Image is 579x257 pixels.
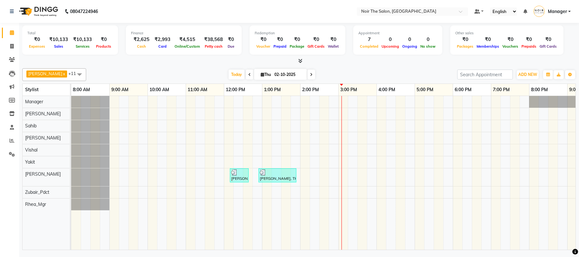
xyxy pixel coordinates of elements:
span: Services [74,44,91,49]
span: Prepaid [272,44,288,49]
div: Appointment [358,30,437,36]
button: ADD NEW [517,70,539,79]
a: 4:00 PM [377,85,397,94]
img: logo [16,3,60,20]
div: ₹0 [288,36,306,43]
div: ₹0 [255,36,272,43]
span: Online/Custom [173,44,202,49]
span: Completed [358,44,380,49]
span: Gift Cards [306,44,326,49]
div: 0 [380,36,401,43]
span: Package [288,44,306,49]
span: Voucher [255,44,272,49]
div: Redemption [255,30,340,36]
span: Thu [259,72,272,77]
span: Petty cash [203,44,224,49]
div: ₹0 [475,36,501,43]
span: [PERSON_NAME] [25,135,61,141]
div: 0 [401,36,419,43]
a: 8:00 PM [529,85,549,94]
a: 7:00 PM [491,85,511,94]
span: Vishal [25,147,38,153]
div: ₹0 [27,36,47,43]
div: [PERSON_NAME], TK05, 12:55 PM-01:55 PM, Color Touchup Inoa(M) (₹2100) [259,169,296,181]
div: [PERSON_NAME], TK03, 12:10 PM-12:40 PM, [PERSON_NAME] Color [PERSON_NAME] (₹630) [231,169,248,181]
span: +11 [68,71,81,76]
span: Due [226,44,236,49]
div: ₹2,993 [152,36,173,43]
span: Sahib [25,123,37,129]
b: 08047224946 [70,3,98,20]
div: ₹0 [326,36,340,43]
span: Cash [135,44,148,49]
div: 0 [419,36,437,43]
div: ₹0 [520,36,538,43]
span: Card [157,44,168,49]
span: [PERSON_NAME] [28,71,62,76]
span: Zubair_Pdct [25,189,49,195]
a: 12:00 PM [224,85,247,94]
div: Total [27,30,113,36]
a: 5:00 PM [415,85,435,94]
div: ₹0 [225,36,237,43]
div: ₹0 [501,36,520,43]
span: Rhea_Mgr [25,201,46,207]
a: 2:00 PM [300,85,321,94]
span: Vouchers [501,44,520,49]
span: Packages [455,44,475,49]
span: [PERSON_NAME] [25,171,61,177]
div: ₹0 [455,36,475,43]
div: ₹4,515 [173,36,202,43]
img: Manager [534,6,545,17]
span: ADD NEW [518,72,537,77]
a: 10:00 AM [148,85,171,94]
a: 1:00 PM [262,85,282,94]
div: ₹10,133 [71,36,94,43]
div: Finance [131,30,237,36]
span: Today [229,70,245,79]
span: Manager [25,99,43,105]
span: [PERSON_NAME] [25,111,61,117]
input: Search Appointment [457,70,513,79]
span: Stylist [25,87,38,92]
a: 3:00 PM [339,85,359,94]
div: ₹0 [306,36,326,43]
span: Ongoing [401,44,419,49]
span: No show [419,44,437,49]
div: ₹2,625 [131,36,152,43]
div: ₹0 [94,36,113,43]
a: 6:00 PM [453,85,473,94]
div: Other sales [455,30,558,36]
div: ₹10,133 [47,36,71,43]
span: Products [94,44,113,49]
span: Upcoming [380,44,401,49]
span: Wallet [326,44,340,49]
div: ₹38,568 [202,36,225,43]
span: Manager [548,8,567,15]
div: ₹0 [538,36,558,43]
a: 8:00 AM [71,85,92,94]
a: 11:00 AM [186,85,209,94]
a: x [62,71,65,76]
span: Memberships [475,44,501,49]
span: Prepaids [520,44,538,49]
div: 7 [358,36,380,43]
input: 2025-10-02 [272,70,304,79]
span: Yakit [25,159,35,165]
span: Expenses [27,44,47,49]
a: 9:00 AM [110,85,130,94]
span: Gift Cards [538,44,558,49]
span: Sales [52,44,65,49]
div: ₹0 [272,36,288,43]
